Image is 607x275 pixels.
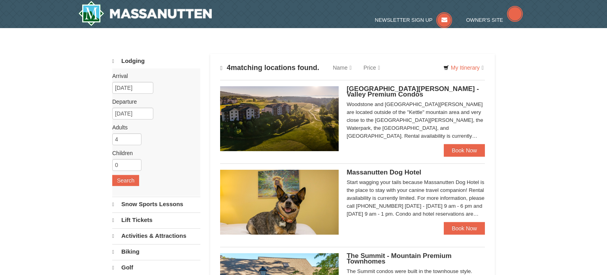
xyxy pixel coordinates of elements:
[466,17,503,23] span: Owner's Site
[112,123,194,131] label: Adults
[444,222,485,235] a: Book Now
[347,85,479,98] span: [GEOGRAPHIC_DATA][PERSON_NAME] - Valley Premium Condos
[358,60,386,76] a: Price
[327,60,357,76] a: Name
[112,212,200,228] a: Lift Tickets
[78,1,212,26] img: Massanutten Resort Logo
[112,72,194,80] label: Arrival
[220,86,339,151] img: 19219041-4-ec11c166.jpg
[375,17,433,23] span: Newsletter Sign Up
[112,244,200,259] a: Biking
[438,62,489,74] a: My Itinerary
[78,1,212,26] a: Massanutten Resort
[112,149,194,157] label: Children
[112,260,200,275] a: Golf
[347,178,485,218] div: Start wagging your tails because Massanutten Dog Hotel is the place to stay with your canine trav...
[466,17,523,23] a: Owner's Site
[347,252,451,265] span: The Summit - Mountain Premium Townhomes
[112,175,139,186] button: Search
[112,54,200,68] a: Lodging
[444,144,485,157] a: Book Now
[347,101,485,140] div: Woodstone and [GEOGRAPHIC_DATA][PERSON_NAME] are located outside of the "Kettle" mountain area an...
[375,17,452,23] a: Newsletter Sign Up
[112,98,194,106] label: Departure
[112,228,200,243] a: Activities & Attractions
[112,197,200,212] a: Snow Sports Lessons
[220,170,339,235] img: 27428181-5-81c892a3.jpg
[347,169,421,176] span: Massanutten Dog Hotel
